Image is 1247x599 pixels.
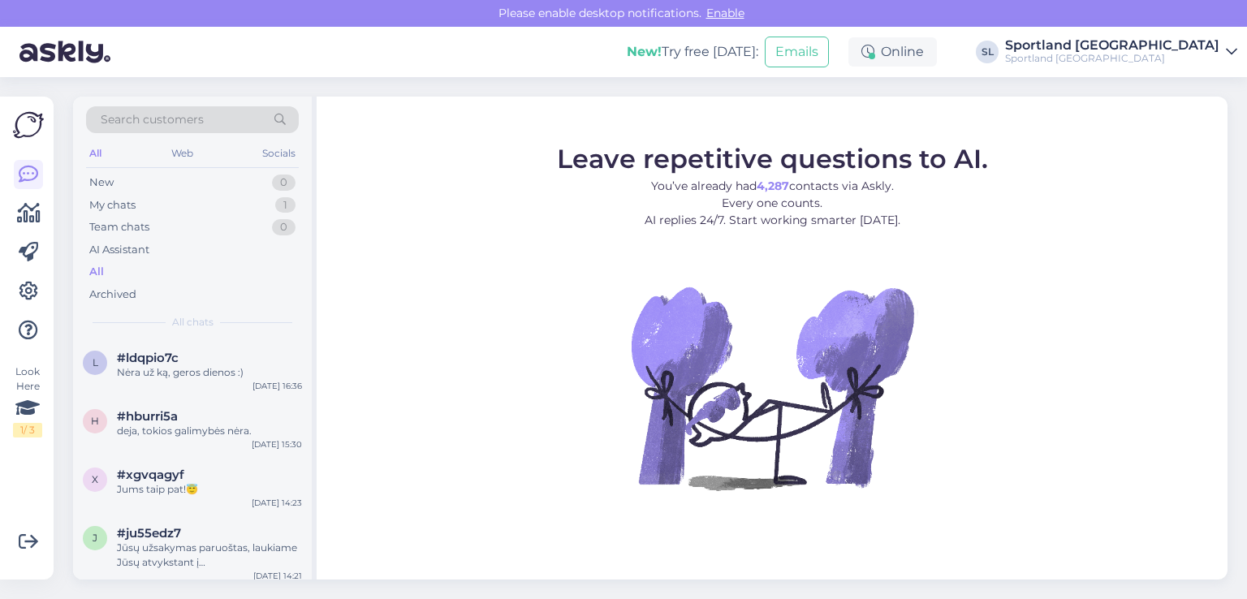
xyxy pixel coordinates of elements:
span: x [92,473,98,485]
b: New! [627,44,662,59]
div: All [89,264,104,280]
b: 4,287 [757,178,789,192]
div: AI Assistant [89,242,149,258]
div: Online [848,37,937,67]
span: Leave repetitive questions to AI. [557,142,988,174]
div: Nėra už ką, geros dienos :) [117,365,302,380]
span: All chats [172,315,214,330]
span: #ldqpio7c [117,351,179,365]
div: Web [168,143,196,164]
div: All [86,143,105,164]
span: #hburri5a [117,409,178,424]
div: Socials [259,143,299,164]
div: Team chats [89,219,149,235]
div: [DATE] 14:23 [252,497,302,509]
div: Archived [89,287,136,303]
div: Jums taip pat!😇 [117,482,302,497]
span: j [93,532,97,544]
div: 0 [272,175,296,191]
div: deja, tokios galimybės nėra. [117,424,302,438]
div: SL [976,41,999,63]
div: [DATE] 15:30 [252,438,302,450]
div: 1 [275,197,296,213]
span: #xgvqagyf [117,468,184,482]
button: Emails [765,37,829,67]
div: My chats [89,197,136,213]
div: 0 [272,219,296,235]
p: You’ve already had contacts via Askly. Every one counts. AI replies 24/7. Start working smarter [... [557,177,988,228]
div: Jūsų užsakymas paruoštas, laukiame Jūsų atvykstant į [GEOGRAPHIC_DATA] [GEOGRAPHIC_DATA] parduotu... [117,541,302,570]
div: New [89,175,114,191]
a: Sportland [GEOGRAPHIC_DATA]Sportland [GEOGRAPHIC_DATA] [1005,39,1237,65]
div: Try free [DATE]: [627,42,758,62]
img: No Chat active [626,241,918,533]
div: Look Here [13,364,42,437]
span: Search customers [101,111,204,128]
div: 1 / 3 [13,423,42,437]
span: l [93,356,98,368]
img: Askly Logo [13,110,44,140]
div: [DATE] 16:36 [252,380,302,392]
div: Sportland [GEOGRAPHIC_DATA] [1005,52,1219,65]
div: [DATE] 14:21 [253,570,302,582]
span: #ju55edz7 [117,526,181,541]
div: Sportland [GEOGRAPHIC_DATA] [1005,39,1219,52]
span: h [91,415,99,427]
span: Enable [701,6,749,20]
